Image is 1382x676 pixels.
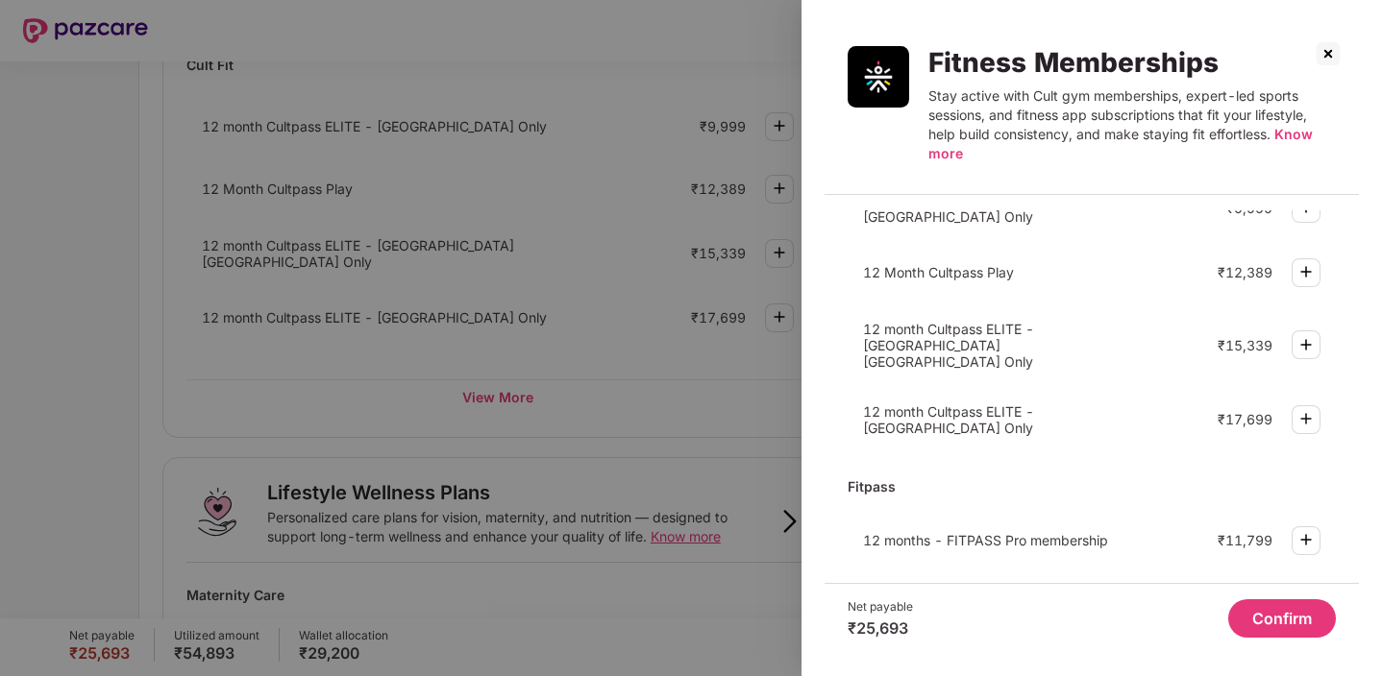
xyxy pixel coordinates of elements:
[863,403,1034,436] span: 12 month Cultpass ELITE - [GEOGRAPHIC_DATA] Only
[863,321,1034,370] span: 12 month Cultpass ELITE - [GEOGRAPHIC_DATA] [GEOGRAPHIC_DATA] Only
[863,532,1108,548] span: 12 months - FITPASS Pro membership
[1313,38,1344,69] img: svg+xml;base64,PHN2ZyBpZD0iQ3Jvc3MtMzJ4MzIiIHhtbG5zPSJodHRwOi8vd3d3LnczLm9yZy8yMDAwL3N2ZyIgd2lkdG...
[1218,532,1272,548] div: ₹11,799
[1295,333,1318,356] img: svg+xml;base64,PHN2ZyBpZD0iUGx1cy0zMngzMiIgeG1sbnM9Imh0dHA6Ly93d3cudzMub3JnLzIwMDAvc3ZnIiB3aWR0aD...
[1218,411,1272,427] div: ₹17,699
[1295,528,1318,551] img: svg+xml;base64,PHN2ZyBpZD0iUGx1cy0zMngzMiIgeG1sbnM9Imh0dHA6Ly93d3cudzMub3JnLzIwMDAvc3ZnIiB3aWR0aD...
[1228,599,1336,638] button: Confirm
[1218,337,1272,353] div: ₹15,339
[848,599,913,615] div: Net payable
[863,264,1014,280] span: 12 Month Cultpass Play
[928,46,1336,79] div: Fitness Memberships
[1218,264,1272,280] div: ₹12,389
[1295,407,1318,430] img: svg+xml;base64,PHN2ZyBpZD0iUGx1cy0zMngzMiIgeG1sbnM9Imh0dHA6Ly93d3cudzMub3JnLzIwMDAvc3ZnIiB3aWR0aD...
[848,618,913,638] div: ₹25,693
[1295,260,1318,283] img: svg+xml;base64,PHN2ZyBpZD0iUGx1cy0zMngzMiIgeG1sbnM9Imh0dHA6Ly93d3cudzMub3JnLzIwMDAvc3ZnIiB3aWR0aD...
[928,86,1336,163] div: Stay active with Cult gym memberships, expert-led sports sessions, and fitness app subscriptions ...
[848,46,909,108] img: Fitness Memberships
[848,470,1336,503] div: Fitpass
